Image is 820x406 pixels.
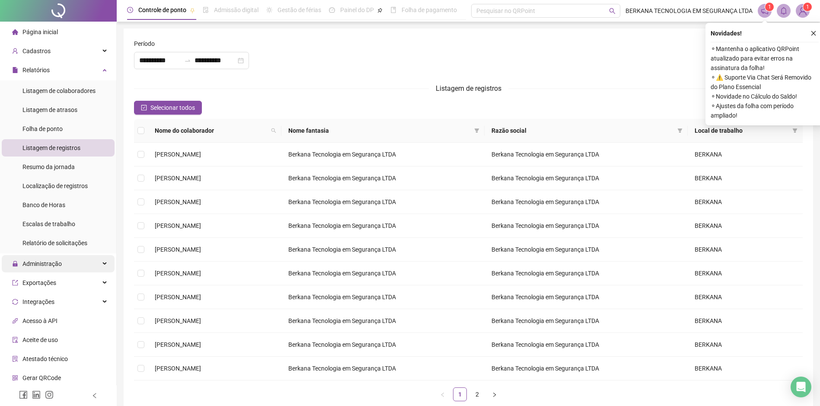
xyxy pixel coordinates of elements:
[155,270,201,277] span: [PERSON_NAME]
[711,92,819,101] span: ⚬ Novidade no Cálculo do Saldo!
[688,143,803,166] td: BERKANA
[12,337,18,343] span: audit
[203,7,209,13] span: file-done
[214,6,258,13] span: Admissão digital
[281,357,485,380] td: Berkana Tecnologia em Segurança LTDA
[266,7,272,13] span: sun
[155,317,201,324] span: [PERSON_NAME]
[45,390,54,399] span: instagram
[436,84,501,93] span: Listagem de registros
[436,387,450,401] li: Página anterior
[780,7,788,15] span: bell
[12,280,18,286] span: export
[281,238,485,262] td: Berkana Tecnologia em Segurança LTDA
[803,3,812,11] sup: Atualize o seu contato no menu Meus Dados
[281,166,485,190] td: Berkana Tecnologia em Segurança LTDA
[695,126,789,135] span: Local de trabalho
[155,198,201,205] span: [PERSON_NAME]
[22,67,50,74] span: Relatórios
[791,377,811,397] div: Open Intercom Messenger
[485,238,688,262] td: Berkana Tecnologia em Segurança LTDA
[765,3,774,11] sup: 1
[474,128,479,133] span: filter
[127,7,133,13] span: clock-circle
[281,214,485,238] td: Berkana Tecnologia em Segurança LTDA
[155,126,268,135] span: Nome do colaborador
[22,355,68,362] span: Atestado técnico
[278,6,321,13] span: Gestão de férias
[22,201,65,208] span: Banco de Horas
[22,374,61,381] span: Gerar QRCode
[155,294,201,301] span: [PERSON_NAME]
[155,365,201,372] span: [PERSON_NAME]
[155,151,201,158] span: [PERSON_NAME]
[688,238,803,262] td: BERKANA
[271,128,276,133] span: search
[806,4,809,10] span: 1
[184,57,191,64] span: to
[134,101,202,115] button: Selecionar todos
[488,387,501,401] button: right
[92,393,98,399] span: left
[32,390,41,399] span: linkedin
[711,29,742,38] span: Novidades !
[471,388,484,401] a: 2
[625,6,753,16] span: BERKANA TECNOLOGIA EM SEGURANÇA LTDA
[22,163,75,170] span: Resumo da jornada
[485,262,688,285] td: Berkana Tecnologia em Segurança LTDA
[281,143,485,166] td: Berkana Tecnologia em Segurança LTDA
[281,262,485,285] td: Berkana Tecnologia em Segurança LTDA
[155,246,201,253] span: [PERSON_NAME]
[281,285,485,309] td: Berkana Tecnologia em Segurança LTDA
[12,67,18,73] span: file
[12,356,18,362] span: solution
[436,387,450,401] button: left
[281,190,485,214] td: Berkana Tecnologia em Segurança LTDA
[22,125,63,132] span: Folha de ponto
[281,333,485,357] td: Berkana Tecnologia em Segurança LTDA
[485,285,688,309] td: Berkana Tecnologia em Segurança LTDA
[150,103,195,112] span: Selecionar todos
[688,190,803,214] td: BERKANA
[688,357,803,380] td: BERKANA
[22,221,75,227] span: Escalas de trabalho
[688,285,803,309] td: BERKANA
[329,7,335,13] span: dashboard
[190,8,195,13] span: pushpin
[491,126,674,135] span: Razão social
[12,48,18,54] span: user-add
[485,143,688,166] td: Berkana Tecnologia em Segurança LTDA
[138,6,186,13] span: Controle de ponto
[472,124,481,137] span: filter
[485,214,688,238] td: Berkana Tecnologia em Segurança LTDA
[676,124,684,137] span: filter
[281,309,485,333] td: Berkana Tecnologia em Segurança LTDA
[440,392,445,397] span: left
[134,39,155,48] span: Período
[22,240,87,246] span: Relatório de solicitações
[12,318,18,324] span: api
[492,392,497,397] span: right
[141,105,147,111] span: check-square
[402,6,457,13] span: Folha de pagamento
[453,387,467,401] li: 1
[688,333,803,357] td: BERKANA
[22,48,51,54] span: Cadastros
[711,73,819,92] span: ⚬ ⚠️ Suporte Via Chat Será Removido do Plano Essencial
[792,128,798,133] span: filter
[485,166,688,190] td: Berkana Tecnologia em Segurança LTDA
[485,333,688,357] td: Berkana Tecnologia em Segurança LTDA
[22,87,96,94] span: Listagem de colaboradores
[485,190,688,214] td: Berkana Tecnologia em Segurança LTDA
[22,336,58,343] span: Aceite de uso
[19,390,28,399] span: facebook
[22,298,54,305] span: Integrações
[485,309,688,333] td: Berkana Tecnologia em Segurança LTDA
[12,375,18,381] span: qrcode
[711,44,819,73] span: ⚬ Mantenha o aplicativo QRPoint atualizado para evitar erros na assinatura da folha!
[390,7,396,13] span: book
[22,29,58,35] span: Página inicial
[711,101,819,120] span: ⚬ Ajustes da folha com período ampliado!
[12,261,18,267] span: lock
[609,8,616,14] span: search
